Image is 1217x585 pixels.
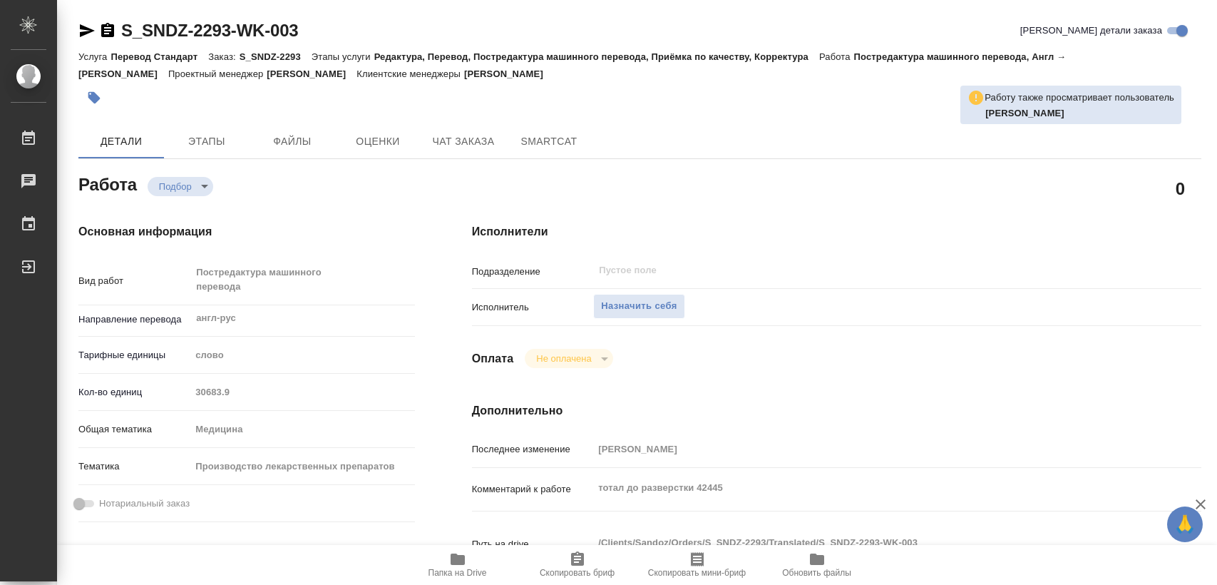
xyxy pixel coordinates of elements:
p: Работа [819,51,854,62]
h2: Работа [78,171,137,196]
button: Скопировать ссылку [99,22,116,39]
button: Скопировать бриф [518,545,637,585]
h4: Исполнители [472,223,1201,240]
p: Этапы услуги [312,51,374,62]
span: Обновить файлы [782,568,851,578]
button: Подбор [155,180,196,193]
p: Клиентские менеджеры [356,68,464,79]
p: Тарифные единицы [78,348,190,362]
p: Последнее изменение [472,442,594,457]
p: Работу также просматривает пользователь [985,91,1174,105]
p: Общая тематика [78,422,190,437]
p: [PERSON_NAME] [464,68,554,79]
div: Подбор [148,177,213,196]
textarea: тотал до разверстки 42445 [593,476,1140,500]
p: S_SNDZ-2293 [240,51,312,62]
p: [PERSON_NAME] [267,68,356,79]
span: Оценки [344,133,412,151]
p: Тематика [78,459,190,474]
div: Медицина [190,417,414,442]
button: Обновить файлы [757,545,877,585]
span: 🙏 [1173,509,1197,539]
input: Пустое поле [593,439,1140,459]
span: Файлы [258,133,327,151]
p: Направление перевода [78,312,190,327]
p: Исполнитель [472,300,594,315]
input: Пустое поле [597,262,1106,279]
span: Нотариальный заказ [99,497,190,511]
p: Перевод Стандарт [111,51,208,62]
p: Проектный менеджер [168,68,267,79]
button: Назначить себя [593,294,684,319]
div: слово [190,343,414,367]
span: Этапы [173,133,241,151]
span: Скопировать мини-бриф [648,568,746,578]
div: Производство лекарственных препаратов [190,454,414,479]
button: Скопировать мини-бриф [637,545,757,585]
span: SmartCat [515,133,583,151]
h4: Оплата [472,350,514,367]
span: Чат заказа [429,133,498,151]
p: Кол-во единиц [78,385,190,400]
button: Добавить тэг [78,82,110,113]
p: Вид работ [78,274,190,288]
button: Не оплачена [532,352,595,365]
a: S_SNDZ-2293-WK-003 [121,21,298,40]
p: Подразделение [472,265,594,279]
p: Заказ: [208,51,239,62]
p: Горшкова Валентина [985,106,1174,121]
p: Комментарий к работе [472,482,594,497]
p: Услуга [78,51,111,62]
span: Скопировать бриф [540,568,615,578]
span: [PERSON_NAME] детали заказа [1020,24,1162,38]
h4: Дополнительно [472,402,1201,419]
p: Редактура, Перевод, Постредактура машинного перевода, Приёмка по качеству, Корректура [374,51,819,62]
button: Скопировать ссылку для ЯМессенджера [78,22,96,39]
span: Папка на Drive [428,568,487,578]
input: Пустое поле [190,382,414,402]
span: Детали [87,133,155,151]
h4: Основная информация [78,223,415,240]
span: Назначить себя [601,298,677,315]
div: Подбор [525,349,612,368]
button: 🙏 [1167,507,1203,542]
h2: 0 [1176,176,1185,200]
b: [PERSON_NAME] [985,108,1064,118]
textarea: /Clients/Sandoz/Orders/S_SNDZ-2293/Translated/S_SNDZ-2293-WK-003 [593,531,1140,555]
p: Путь на drive [472,537,594,551]
button: Папка на Drive [398,545,518,585]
